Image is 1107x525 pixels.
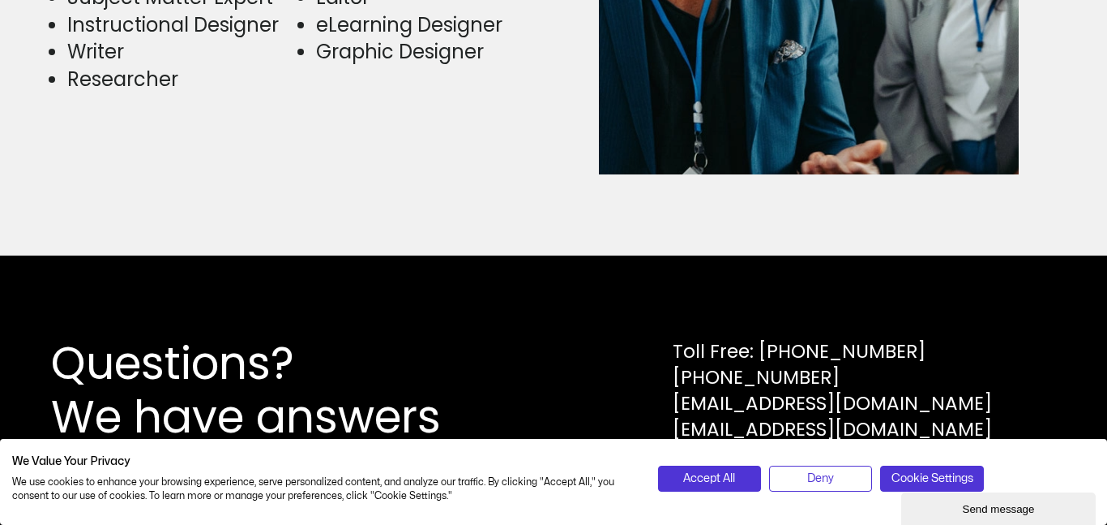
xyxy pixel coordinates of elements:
[880,466,983,492] button: Adjust cookie preferences
[807,470,834,488] span: Deny
[12,454,634,469] h2: We Value Your Privacy
[51,337,498,444] h2: Questions? We have answers
[769,466,872,492] button: Deny all cookies
[683,470,735,488] span: Accept All
[658,466,761,492] button: Accept all cookies
[891,470,973,488] span: Cookie Settings
[67,38,297,66] li: Writer
[673,338,992,443] div: Toll Free: [PHONE_NUMBER] [PHONE_NUMBER] [EMAIL_ADDRESS][DOMAIN_NAME] [EMAIL_ADDRESS][DOMAIN_NAME]
[316,11,545,39] li: eLearning Designer
[12,476,634,503] p: We use cookies to enhance your browsing experience, serve personalized content, and analyze our t...
[316,38,545,66] li: Graphic Designer
[67,11,297,39] li: Instructional Designer
[67,66,297,93] li: Researcher
[901,489,1099,525] iframe: chat widget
